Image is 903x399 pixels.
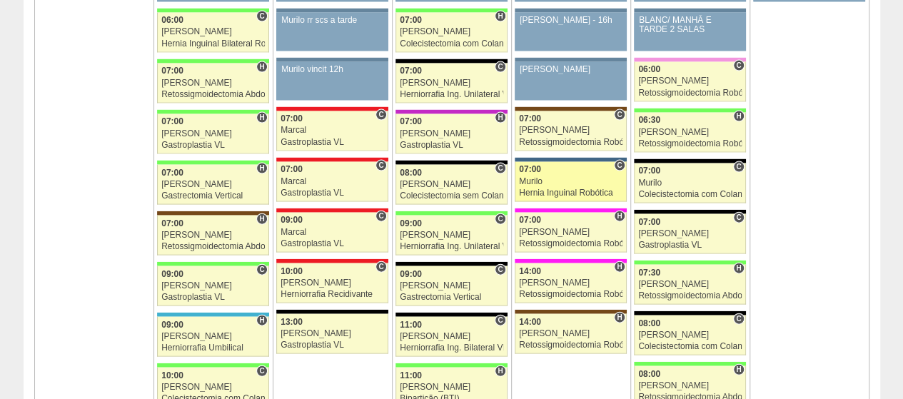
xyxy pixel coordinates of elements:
[157,64,268,103] a: H 07:00 [PERSON_NAME] Retossigmoidectomia Abdominal VL
[515,107,626,111] div: Key: Santa Joana
[638,178,742,188] div: Murilo
[161,231,265,240] div: [PERSON_NAME]
[519,188,622,198] div: Hernia Inguinal Robótica
[400,343,503,353] div: Herniorrafia Ing. Bilateral VL
[157,266,268,306] a: C 09:00 [PERSON_NAME] Gastroplastia VL
[733,212,744,223] span: Consultório
[276,9,388,13] div: Key: Aviso
[519,290,622,299] div: Retossigmoidectomia Robótica
[634,311,745,315] div: Key: Blanc
[395,266,507,306] a: C 09:00 [PERSON_NAME] Gastrectomia Vertical
[161,293,265,302] div: Gastroplastia VL
[157,9,268,13] div: Key: Brasil
[395,211,507,216] div: Key: Brasil
[281,138,384,147] div: Gastroplastia VL
[281,65,383,74] div: Murilo vincit 12h
[395,313,507,317] div: Key: Blanc
[733,111,744,122] span: Hospital
[638,190,742,199] div: Colecistectomia com Colangiografia VL
[281,16,383,25] div: Murilo rr scs a tarde
[276,310,388,314] div: Key: Blanc
[519,138,622,147] div: Retossigmoidectomia Robótica
[395,363,507,368] div: Key: Brasil
[395,161,507,165] div: Key: Blanc
[515,58,626,62] div: Key: Aviso
[161,281,265,291] div: [PERSON_NAME]
[515,162,626,202] a: C 07:00 Murilo Hernia Inguinal Robótica
[400,129,503,138] div: [PERSON_NAME]
[161,370,183,380] span: 10:00
[638,268,660,278] span: 07:30
[256,163,267,174] span: Hospital
[281,278,384,288] div: [PERSON_NAME]
[634,9,745,13] div: Key: Aviso
[515,9,626,13] div: Key: Aviso
[157,13,268,53] a: C 06:00 [PERSON_NAME] Hernia Inguinal Bilateral Robótica
[733,313,744,325] span: Consultório
[161,66,183,76] span: 07:00
[276,107,388,111] div: Key: Assunção
[281,266,303,276] span: 10:00
[161,90,265,99] div: Retossigmoidectomia Abdominal VL
[634,315,745,355] a: C 08:00 [PERSON_NAME] Colecistectomia com Colangiografia VL
[281,340,384,350] div: Gastroplastia VL
[515,158,626,162] div: Key: São Luiz - Jabaquara
[161,218,183,228] span: 07:00
[400,116,422,126] span: 07:00
[638,115,660,125] span: 06:30
[495,112,505,123] span: Hospital
[515,310,626,314] div: Key: Santa Joana
[395,114,507,154] a: H 07:00 [PERSON_NAME] Gastroplastia VL
[281,113,303,123] span: 07:00
[614,160,625,171] span: Consultório
[256,61,267,73] span: Hospital
[375,160,386,171] span: Consultório
[519,340,622,350] div: Retossigmoidectomia Robótica
[256,365,267,377] span: Consultório
[519,126,622,135] div: [PERSON_NAME]
[281,329,384,338] div: [PERSON_NAME]
[157,59,268,64] div: Key: Brasil
[634,62,745,102] a: C 06:00 [PERSON_NAME] Retossigmoidectomia Robótica
[161,79,265,88] div: [PERSON_NAME]
[256,213,267,225] span: Hospital
[400,320,422,330] span: 11:00
[519,164,541,174] span: 07:00
[157,161,268,165] div: Key: Brasil
[515,111,626,151] a: C 07:00 [PERSON_NAME] Retossigmoidectomia Robótica
[639,16,741,34] div: BLANC/ MANHÃ E TARDE 2 SALAS
[638,76,742,86] div: [PERSON_NAME]
[375,211,386,222] span: Consultório
[161,39,265,49] div: Hernia Inguinal Bilateral Robótica
[638,64,660,74] span: 06:00
[400,180,503,189] div: [PERSON_NAME]
[276,162,388,202] a: C 07:00 Marcal Gastroplastia VL
[515,263,626,303] a: H 14:00 [PERSON_NAME] Retossigmoidectomia Robótica
[276,158,388,162] div: Key: Assunção
[638,217,660,227] span: 07:00
[161,383,265,392] div: [PERSON_NAME]
[281,215,303,225] span: 09:00
[519,266,541,276] span: 14:00
[256,11,267,22] span: Consultório
[276,213,388,253] a: C 09:00 Marcal Gastroplastia VL
[395,13,507,53] a: H 07:00 [PERSON_NAME] Colecistectomia com Colangiografia VL
[638,280,742,289] div: [PERSON_NAME]
[638,381,742,390] div: [PERSON_NAME]
[634,159,745,163] div: Key: Blanc
[400,269,422,279] span: 09:00
[276,314,388,354] a: 13:00 [PERSON_NAME] Gastroplastia VL
[161,180,265,189] div: [PERSON_NAME]
[157,262,268,266] div: Key: Brasil
[515,213,626,253] a: H 07:00 [PERSON_NAME] Retossigmoidectomia Robótica
[281,164,303,174] span: 07:00
[395,216,507,256] a: C 09:00 [PERSON_NAME] Herniorrafia Ing. Unilateral VL
[400,218,422,228] span: 09:00
[161,27,265,36] div: [PERSON_NAME]
[638,330,742,340] div: [PERSON_NAME]
[281,290,384,299] div: Herniorrafia Recidivante
[638,139,742,148] div: Retossigmoidectomia Robótica
[395,262,507,266] div: Key: Blanc
[614,109,625,121] span: Consultório
[281,228,384,237] div: Marcal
